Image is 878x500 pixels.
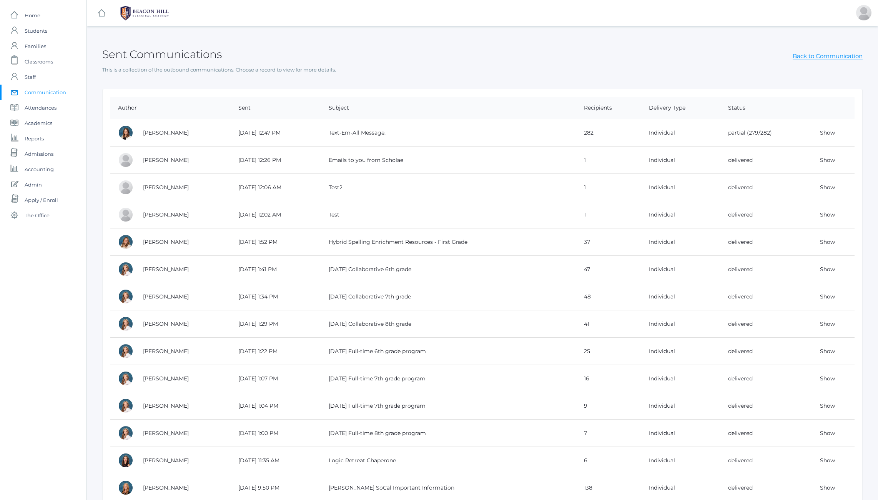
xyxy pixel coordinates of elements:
[118,425,133,441] div: Jessica Diaz
[720,228,812,256] td: delivered
[576,256,641,283] td: 47
[321,119,576,147] td: Text-Em-All Message.
[720,420,812,447] td: delivered
[102,66,863,74] p: This is a collection of the outbound communications. Choose a record to view for more details.
[143,266,189,273] a: [PERSON_NAME]
[720,447,812,474] td: delivered
[641,97,720,119] th: Delivery Type
[820,129,835,136] a: Show
[576,119,641,147] td: 282
[118,316,133,332] div: Jessica Diaz
[820,430,835,437] a: Show
[641,447,720,474] td: Individual
[143,375,189,382] a: [PERSON_NAME]
[576,338,641,365] td: 25
[820,484,835,491] a: Show
[231,447,321,474] td: [DATE] 11:35 AM
[231,420,321,447] td: [DATE] 1:00 PM
[720,119,812,147] td: partial (279/282)
[118,262,133,277] div: Jessica Diaz
[118,289,133,304] div: Jessica Diaz
[820,402,835,409] a: Show
[321,201,576,228] td: Test
[25,85,66,100] span: Communication
[118,480,133,495] div: Nicole Canty
[820,238,835,245] a: Show
[231,147,321,174] td: [DATE] 12:26 PM
[321,228,576,256] td: Hybrid Spelling Enrichment Resources - First Grade
[576,420,641,447] td: 7
[576,228,641,256] td: 37
[641,119,720,147] td: Individual
[25,54,53,69] span: Classrooms
[143,348,189,355] a: [PERSON_NAME]
[231,119,321,147] td: [DATE] 12:47 PM
[820,184,835,191] a: Show
[118,152,133,168] div: Jason Roberts
[143,211,189,218] a: [PERSON_NAME]
[25,131,44,146] span: Reports
[720,174,812,201] td: delivered
[641,392,720,420] td: Individual
[720,338,812,365] td: delivered
[720,256,812,283] td: delivered
[820,457,835,464] a: Show
[143,484,189,491] a: [PERSON_NAME]
[231,310,321,338] td: [DATE] 1:29 PM
[576,447,641,474] td: 6
[25,208,50,223] span: The Office
[321,174,576,201] td: Test2
[231,256,321,283] td: [DATE] 1:41 PM
[25,100,57,115] span: Attendances
[641,283,720,310] td: Individual
[231,283,321,310] td: [DATE] 1:34 PM
[143,184,189,191] a: [PERSON_NAME]
[116,3,173,23] img: BHCALogos-05-308ed15e86a5a0abce9b8dd61676a3503ac9727e845dece92d48e8588c001991.png
[641,256,720,283] td: Individual
[321,392,576,420] td: [DATE] Full-time 7th grade program
[576,174,641,201] td: 1
[231,201,321,228] td: [DATE] 12:02 AM
[720,97,812,119] th: Status
[231,365,321,392] td: [DATE] 1:07 PM
[25,23,47,38] span: Students
[118,234,133,250] div: Liv Barber
[25,177,42,192] span: Admin
[820,211,835,218] a: Show
[102,48,222,60] h2: Sent Communications
[143,402,189,409] a: [PERSON_NAME]
[118,207,133,222] div: Jason Roberts
[793,52,863,60] a: Back to Communication
[118,371,133,386] div: Jessica Diaz
[25,146,53,162] span: Admissions
[641,365,720,392] td: Individual
[321,420,576,447] td: [DATE] Full-time 8th grade program
[25,38,46,54] span: Families
[25,192,58,208] span: Apply / Enroll
[321,310,576,338] td: [DATE] Collaborative 8th grade
[25,69,36,85] span: Staff
[321,283,576,310] td: [DATE] Collaborative 7th grade
[25,162,54,177] span: Accounting
[641,338,720,365] td: Individual
[820,266,835,273] a: Show
[231,392,321,420] td: [DATE] 1:04 PM
[856,5,871,20] div: Jason Roberts
[118,125,133,140] div: Teresa Deutsch
[820,348,835,355] a: Show
[720,365,812,392] td: delivered
[231,174,321,201] td: [DATE] 12:06 AM
[231,228,321,256] td: [DATE] 1:52 PM
[321,97,576,119] th: Subject
[576,201,641,228] td: 1
[25,115,52,131] span: Academics
[25,8,40,23] span: Home
[641,420,720,447] td: Individual
[641,201,720,228] td: Individual
[720,147,812,174] td: delivered
[231,338,321,365] td: [DATE] 1:22 PM
[321,338,576,365] td: [DATE] Full-time 6th grade program
[576,365,641,392] td: 16
[820,320,835,327] a: Show
[576,392,641,420] td: 9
